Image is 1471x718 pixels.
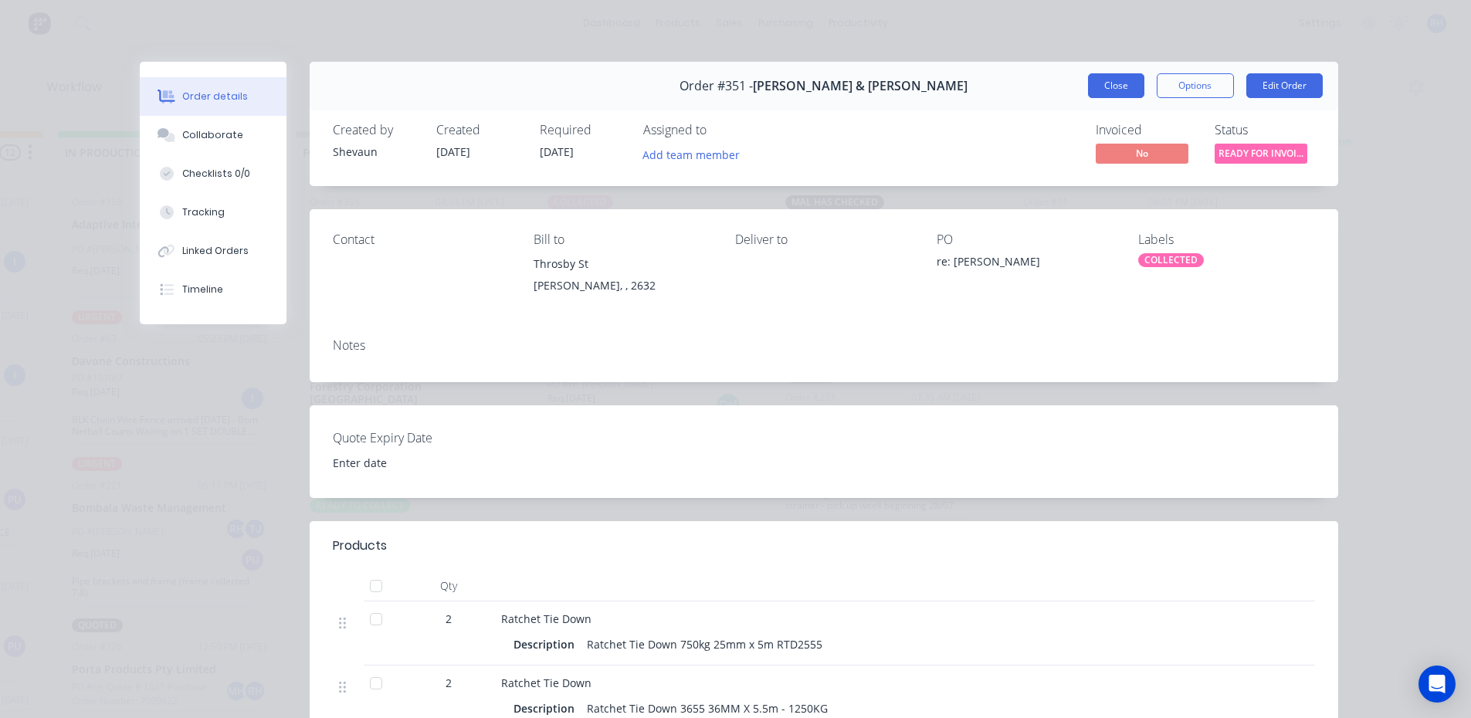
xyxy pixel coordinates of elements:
[333,428,526,447] label: Quote Expiry Date
[540,123,625,137] div: Required
[1096,144,1188,163] span: No
[446,675,452,691] span: 2
[937,253,1113,275] div: re: [PERSON_NAME]
[534,253,710,275] div: Throsby St
[501,676,591,690] span: Ratchet Tie Down
[140,154,286,193] button: Checklists 0/0
[182,167,250,181] div: Checklists 0/0
[333,232,510,247] div: Contact
[1088,73,1144,98] button: Close
[643,144,748,164] button: Add team member
[436,123,521,137] div: Created
[1138,232,1315,247] div: Labels
[1215,144,1307,163] span: READY FOR INVOI...
[140,77,286,116] button: Order details
[1138,253,1204,267] div: COLLECTED
[540,144,574,159] span: [DATE]
[735,232,912,247] div: Deliver to
[1246,73,1323,98] button: Edit Order
[333,338,1315,353] div: Notes
[1215,123,1315,137] div: Status
[513,633,581,655] div: Description
[634,144,747,164] button: Add team member
[182,244,249,258] div: Linked Orders
[140,270,286,309] button: Timeline
[140,193,286,232] button: Tracking
[182,205,225,219] div: Tracking
[643,123,798,137] div: Assigned to
[402,571,495,601] div: Qty
[446,611,452,627] span: 2
[182,128,243,142] div: Collaborate
[182,283,223,296] div: Timeline
[333,123,418,137] div: Created by
[1157,73,1234,98] button: Options
[534,232,710,247] div: Bill to
[1418,666,1456,703] div: Open Intercom Messenger
[534,275,710,296] div: [PERSON_NAME], , 2632
[534,253,710,303] div: Throsby St[PERSON_NAME], , 2632
[140,116,286,154] button: Collaborate
[581,633,829,655] div: Ratchet Tie Down 750kg 25mm x 5m RTD2555
[937,232,1113,247] div: PO
[680,79,753,93] span: Order #351 -
[333,144,418,160] div: Shevaun
[140,232,286,270] button: Linked Orders
[1096,123,1196,137] div: Invoiced
[333,537,387,555] div: Products
[182,90,248,103] div: Order details
[501,611,591,626] span: Ratchet Tie Down
[322,451,514,474] input: Enter date
[436,144,470,159] span: [DATE]
[753,79,968,93] span: [PERSON_NAME] & [PERSON_NAME]
[1215,144,1307,167] button: READY FOR INVOI...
